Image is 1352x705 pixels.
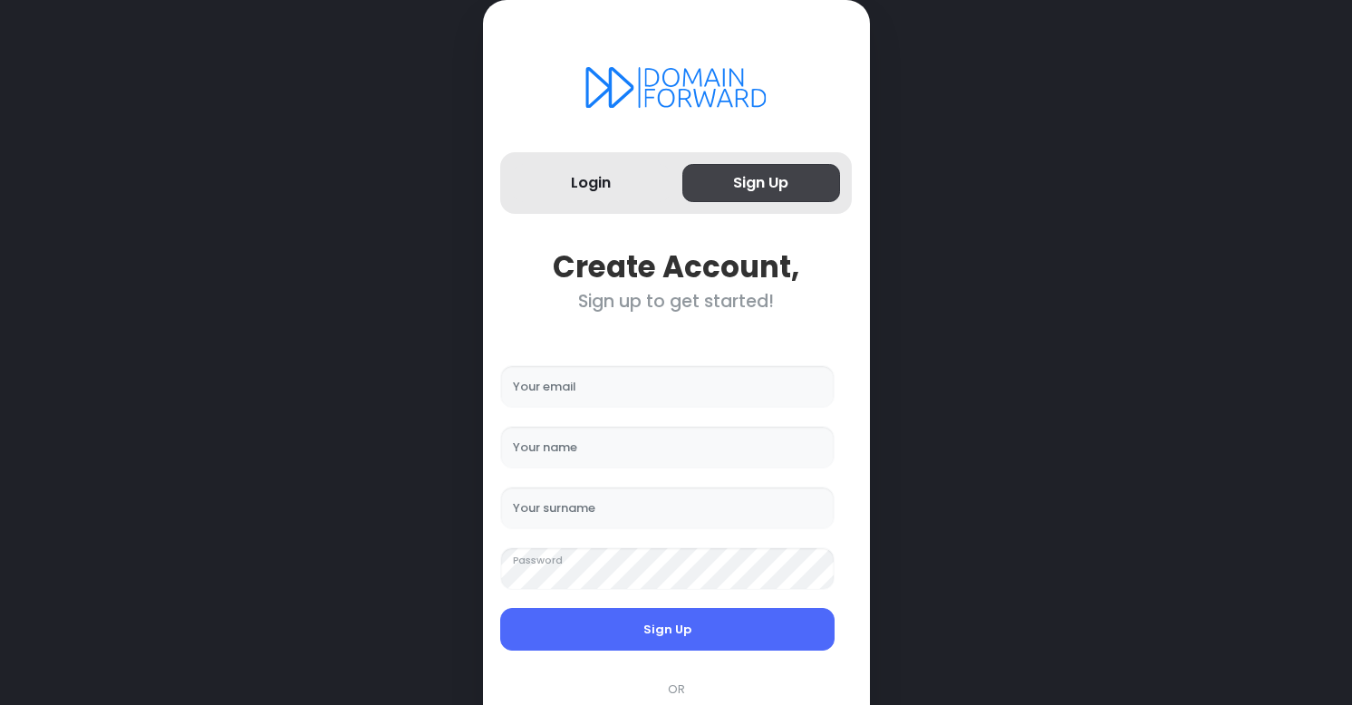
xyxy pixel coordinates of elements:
[500,608,835,652] button: Sign Up
[500,249,852,285] div: Create Account,
[491,681,861,699] div: OR
[682,164,841,203] button: Sign Up
[500,291,852,312] div: Sign up to get started!
[512,164,671,203] button: Login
